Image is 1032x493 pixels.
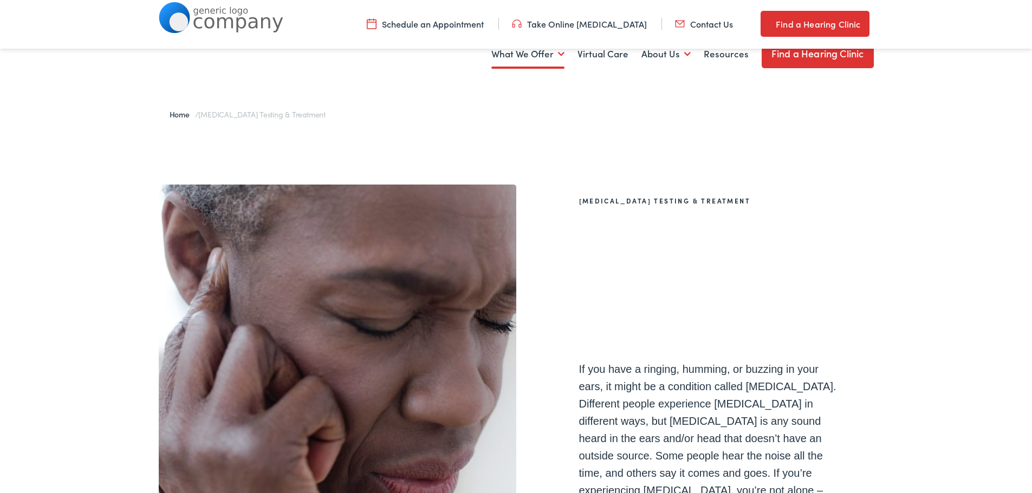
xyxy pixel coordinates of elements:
[491,34,564,74] a: What We Offer
[704,34,749,74] a: Resources
[512,18,522,30] img: utility icon
[762,39,874,68] a: Find a Hearing Clinic
[512,18,647,30] a: Take Online [MEDICAL_DATA]
[367,18,484,30] a: Schedule an Appointment
[641,34,691,74] a: About Us
[170,109,326,120] span: /
[367,18,377,30] img: utility icon
[579,197,839,205] h2: [MEDICAL_DATA] Testing & Treatment
[198,109,326,120] span: [MEDICAL_DATA] Testing & Treatment
[675,18,733,30] a: Contact Us
[170,109,195,120] a: Home
[577,34,628,74] a: Virtual Care
[761,17,770,30] img: utility icon
[675,18,685,30] img: utility icon
[761,11,869,37] a: Find a Hearing Clinic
